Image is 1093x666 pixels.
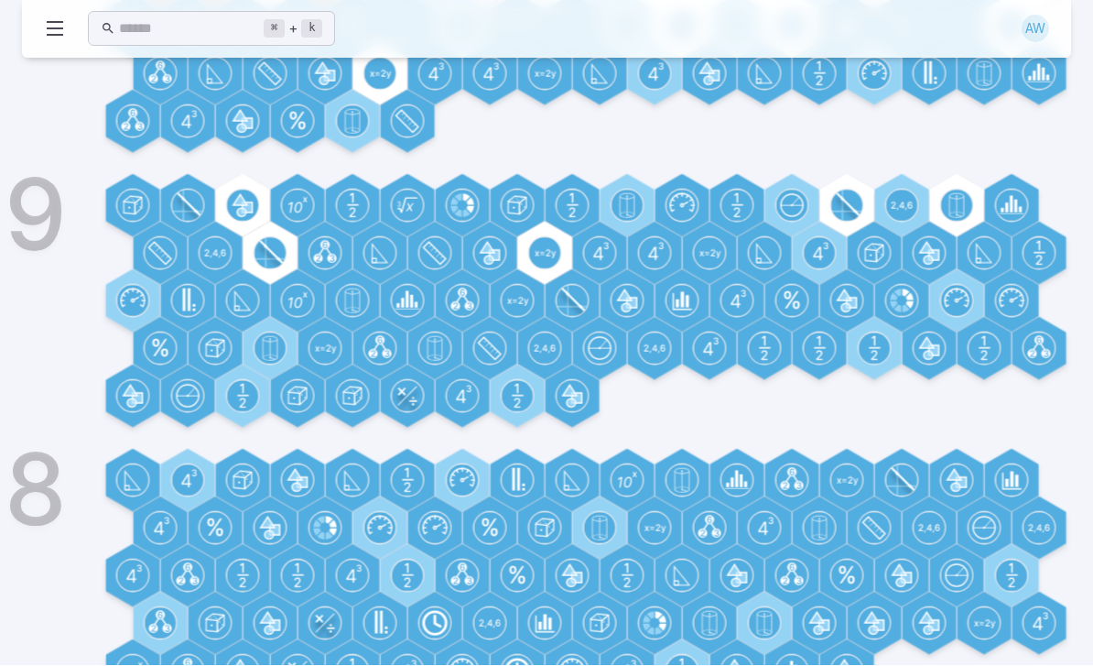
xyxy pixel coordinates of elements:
div: + [264,18,322,40]
kbd: ⌘ [264,20,285,38]
kbd: k [301,20,322,38]
h1: 8 [5,441,67,540]
div: AW [1022,16,1049,43]
h1: 9 [5,166,68,265]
